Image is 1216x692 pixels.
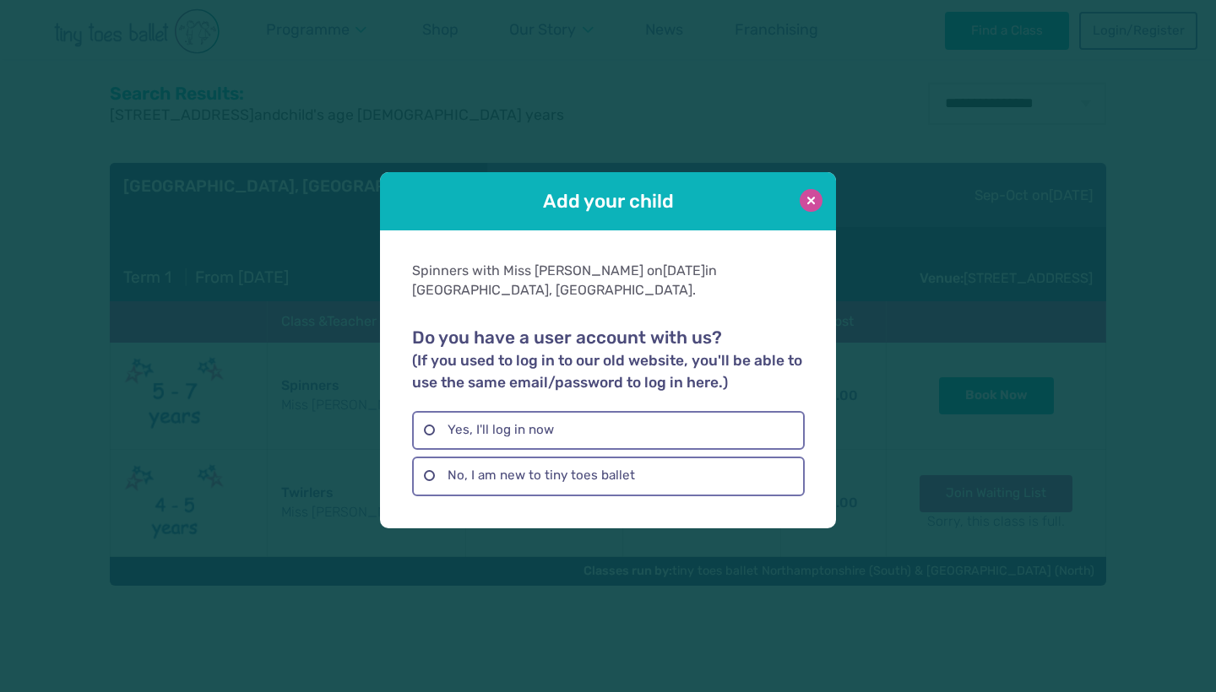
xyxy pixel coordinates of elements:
[427,188,789,214] h1: Add your child
[412,352,802,391] small: (If you used to log in to our old website, you'll be able to use the same email/password to log i...
[412,262,804,300] div: Spinners with Miss [PERSON_NAME] on in [GEOGRAPHIC_DATA], [GEOGRAPHIC_DATA].
[412,457,804,495] label: No, I am new to tiny toes ballet
[412,327,804,393] h2: Do you have a user account with us?
[663,262,705,278] span: [DATE]
[412,411,804,450] label: Yes, I'll log in now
